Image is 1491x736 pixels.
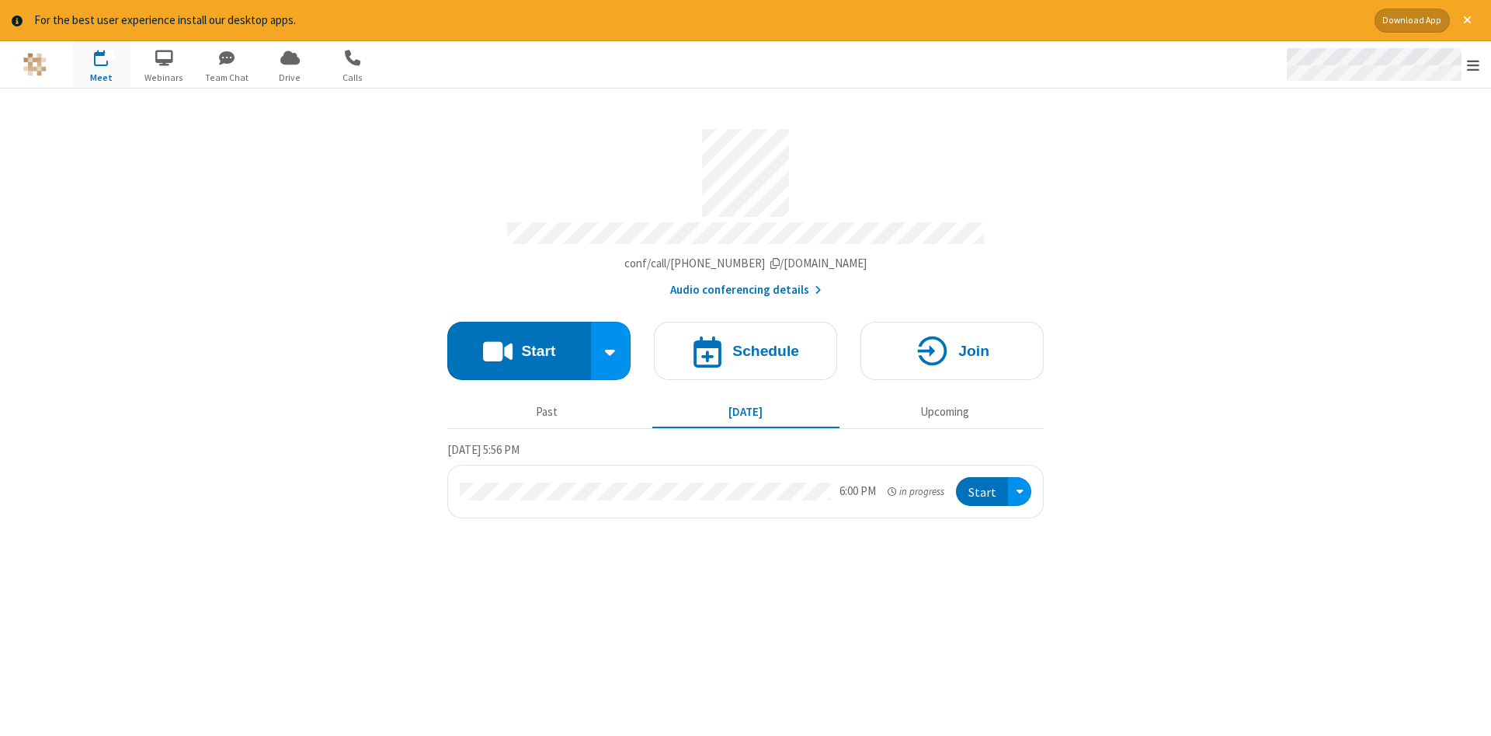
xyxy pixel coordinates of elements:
div: Open menu [1008,477,1031,506]
div: Open menu [1272,41,1491,88]
span: Webinars [135,71,193,85]
span: [DATE] 5:56 PM [447,442,520,457]
div: Start conference options [591,322,631,380]
button: Close alert [1455,9,1479,33]
button: Upcoming [851,398,1038,427]
div: 6:00 PM [839,483,876,501]
span: Team Chat [198,71,256,85]
button: [DATE] [652,398,839,427]
button: Join [860,322,1044,380]
span: Drive [261,71,319,85]
button: Copy my meeting room linkCopy my meeting room link [624,255,867,273]
button: Logo [5,41,64,88]
span: Meet [72,71,130,85]
h4: Schedule [732,344,799,358]
div: For the best user experience install our desktop apps. [34,12,1363,30]
button: Start [447,322,591,380]
span: Calls [324,71,382,85]
em: in progress [888,484,944,499]
section: Today's Meetings [447,441,1044,518]
button: Download App [1375,9,1450,33]
img: QA Selenium DO NOT DELETE OR CHANGE [23,53,47,76]
div: 1 [105,50,115,61]
button: Start [956,477,1008,506]
h4: Join [958,344,989,358]
h4: Start [521,344,555,358]
section: Account details [447,117,1044,298]
span: Copy my meeting room link [624,256,867,270]
button: Schedule [654,322,837,380]
button: Audio conferencing details [670,281,822,299]
button: Past [454,398,641,427]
